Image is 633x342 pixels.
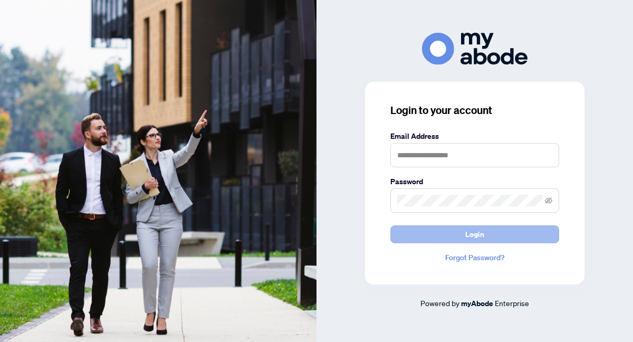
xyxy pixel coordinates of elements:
[495,298,529,308] span: Enterprise
[390,225,559,243] button: Login
[420,298,459,308] span: Powered by
[390,176,559,187] label: Password
[465,226,484,243] span: Login
[390,130,559,142] label: Email Address
[422,33,527,65] img: ma-logo
[390,252,559,263] a: Forgot Password?
[461,298,493,309] a: myAbode
[390,103,559,118] h3: Login to your account
[545,197,552,204] span: eye-invisible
